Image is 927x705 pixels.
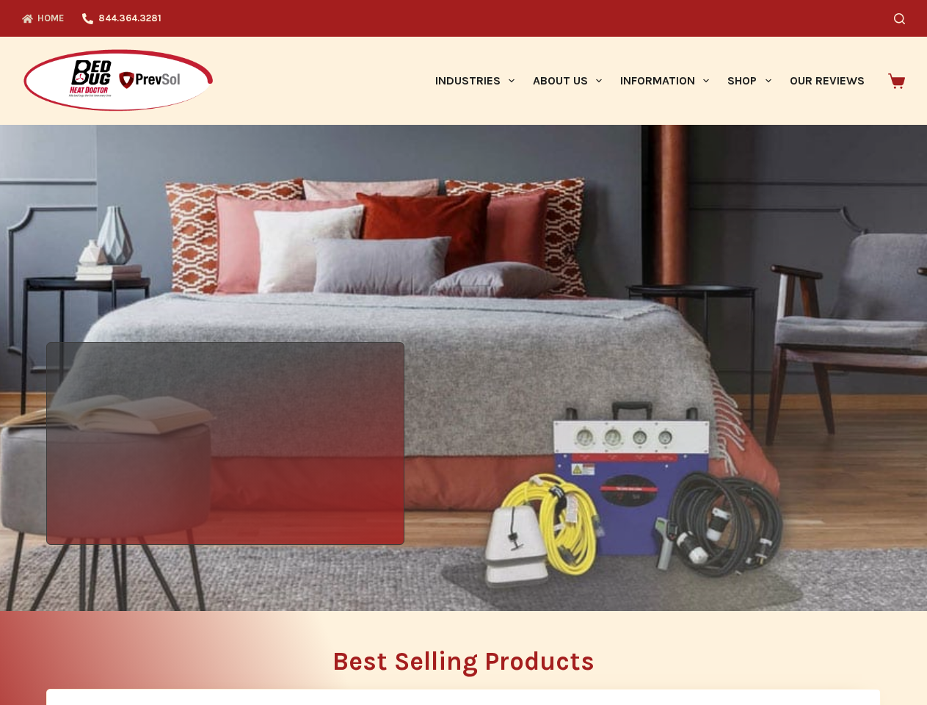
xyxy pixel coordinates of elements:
[22,48,214,114] img: Prevsol/Bed Bug Heat Doctor
[719,37,780,125] a: Shop
[611,37,719,125] a: Information
[426,37,873,125] nav: Primary
[523,37,611,125] a: About Us
[46,648,881,674] h2: Best Selling Products
[780,37,873,125] a: Our Reviews
[894,13,905,24] button: Search
[426,37,523,125] a: Industries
